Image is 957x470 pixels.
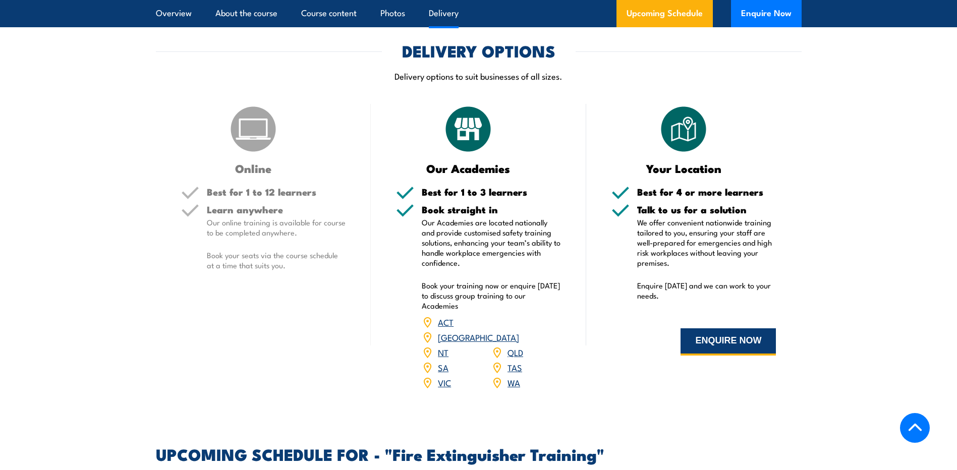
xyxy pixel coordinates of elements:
a: QLD [508,346,523,358]
p: Enquire [DATE] and we can work to your needs. [637,280,776,301]
h5: Book straight in [422,205,561,214]
h3: Our Academies [396,162,541,174]
p: Our online training is available for course to be completed anywhere. [207,217,346,238]
h2: UPCOMING SCHEDULE FOR - "Fire Extinguisher Training" [156,447,802,461]
a: NT [438,346,448,358]
p: Book your seats via the course schedule at a time that suits you. [207,250,346,270]
h3: Online [181,162,326,174]
a: WA [508,376,520,388]
a: ACT [438,316,454,328]
h5: Best for 1 to 12 learners [207,187,346,197]
p: Delivery options to suit businesses of all sizes. [156,70,802,82]
p: Book your training now or enquire [DATE] to discuss group training to our Academies [422,280,561,311]
button: ENQUIRE NOW [681,328,776,356]
a: SA [438,361,448,373]
a: [GEOGRAPHIC_DATA] [438,331,519,343]
h5: Best for 1 to 3 learners [422,187,561,197]
p: We offer convenient nationwide training tailored to you, ensuring your staff are well-prepared fo... [637,217,776,268]
h5: Learn anywhere [207,205,346,214]
h3: Your Location [611,162,756,174]
h5: Talk to us for a solution [637,205,776,214]
h2: DELIVERY OPTIONS [402,43,555,57]
h5: Best for 4 or more learners [637,187,776,197]
p: Our Academies are located nationally and provide customised safety training solutions, enhancing ... [422,217,561,268]
a: TAS [508,361,522,373]
a: VIC [438,376,451,388]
